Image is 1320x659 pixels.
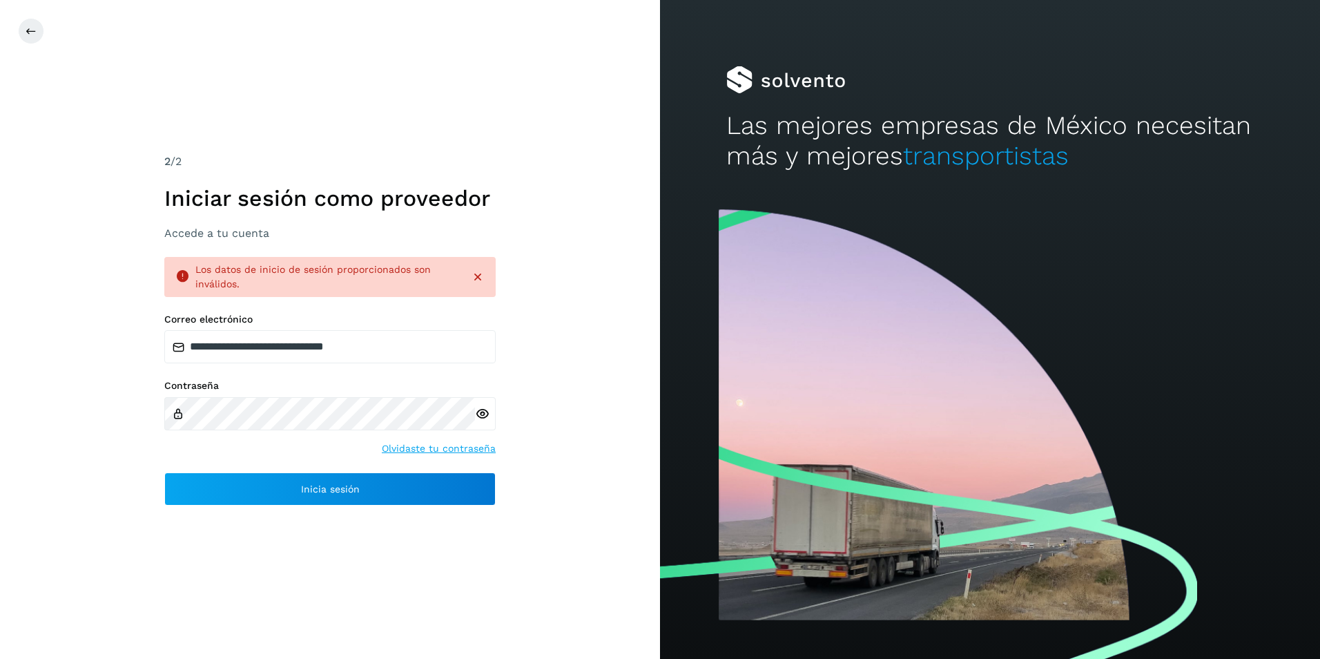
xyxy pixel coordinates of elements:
[903,141,1069,171] span: transportistas
[164,314,496,325] label: Correo electrónico
[164,185,496,211] h1: Iniciar sesión como proveedor
[195,262,460,292] div: Los datos de inicio de sesión proporcionados son inválidos.
[301,484,360,494] span: Inicia sesión
[164,153,496,170] div: /2
[382,441,496,456] a: Olvidaste tu contraseña
[164,227,496,240] h3: Accede a tu cuenta
[726,111,1254,172] h2: Las mejores empresas de México necesitan más y mejores
[164,155,171,168] span: 2
[164,380,496,392] label: Contraseña
[164,472,496,506] button: Inicia sesión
